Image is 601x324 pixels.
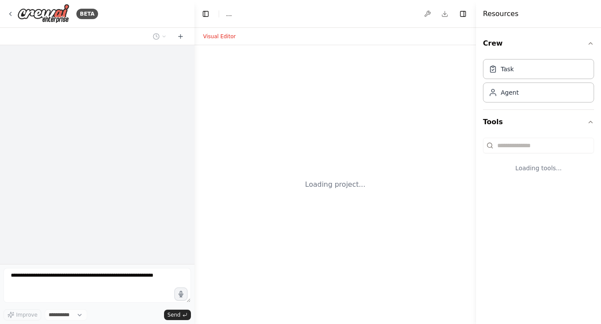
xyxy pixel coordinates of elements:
div: Loading tools... [483,157,594,179]
div: Agent [501,88,519,97]
span: Improve [16,311,37,318]
div: Loading project... [305,179,365,190]
button: Click to speak your automation idea [174,288,187,301]
button: Hide right sidebar [457,8,469,20]
button: Start a new chat [174,31,187,42]
span: Send [167,311,181,318]
button: Improve [3,309,41,321]
span: ... [226,10,232,18]
button: Hide left sidebar [200,8,212,20]
button: Crew [483,31,594,56]
button: Visual Editor [198,31,241,42]
button: Send [164,310,191,320]
button: Tools [483,110,594,134]
img: Logo [17,4,69,23]
h4: Resources [483,9,519,19]
div: Tools [483,134,594,186]
div: BETA [76,9,98,19]
nav: breadcrumb [226,10,232,18]
div: Task [501,65,514,73]
button: Switch to previous chat [149,31,170,42]
div: Crew [483,56,594,109]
